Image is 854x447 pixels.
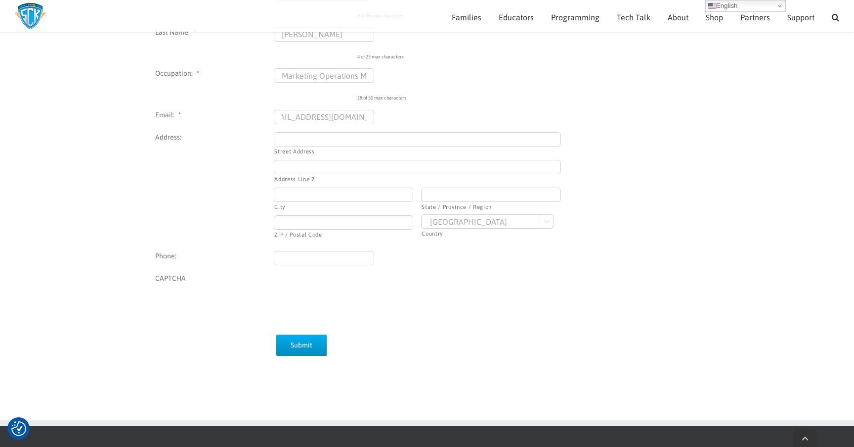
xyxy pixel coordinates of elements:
[11,421,26,436] img: Revisit consent button
[155,251,274,261] label: Phone:
[11,421,26,436] button: Consent Preferences
[155,27,274,38] label: Last Name:
[422,202,560,211] label: State / Province / Region
[274,273,424,312] iframe: reCAPTCHA
[787,13,814,21] span: Support
[708,2,716,10] img: en
[706,13,723,21] span: Shop
[274,175,560,183] label: Address Line 2
[274,230,413,239] label: ZIP / Postal Code
[452,13,481,21] span: Families
[274,147,560,155] label: Street Address
[499,13,534,21] span: Educators
[15,2,46,30] img: Savvy Cyber Kids Logo
[617,13,650,21] span: Tech Talk
[668,13,688,21] span: About
[357,87,621,101] div: 28 of 50 max characters
[274,202,413,211] label: City
[276,335,327,356] input: Submit
[155,132,274,143] label: Address:
[740,13,770,21] span: Partners
[357,46,621,60] div: 4 of 25 max characters
[422,229,560,238] label: Country
[551,13,599,21] span: Programming
[155,273,274,284] label: CAPTCHA
[155,110,274,120] label: Email:
[155,68,274,79] label: Occupation:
